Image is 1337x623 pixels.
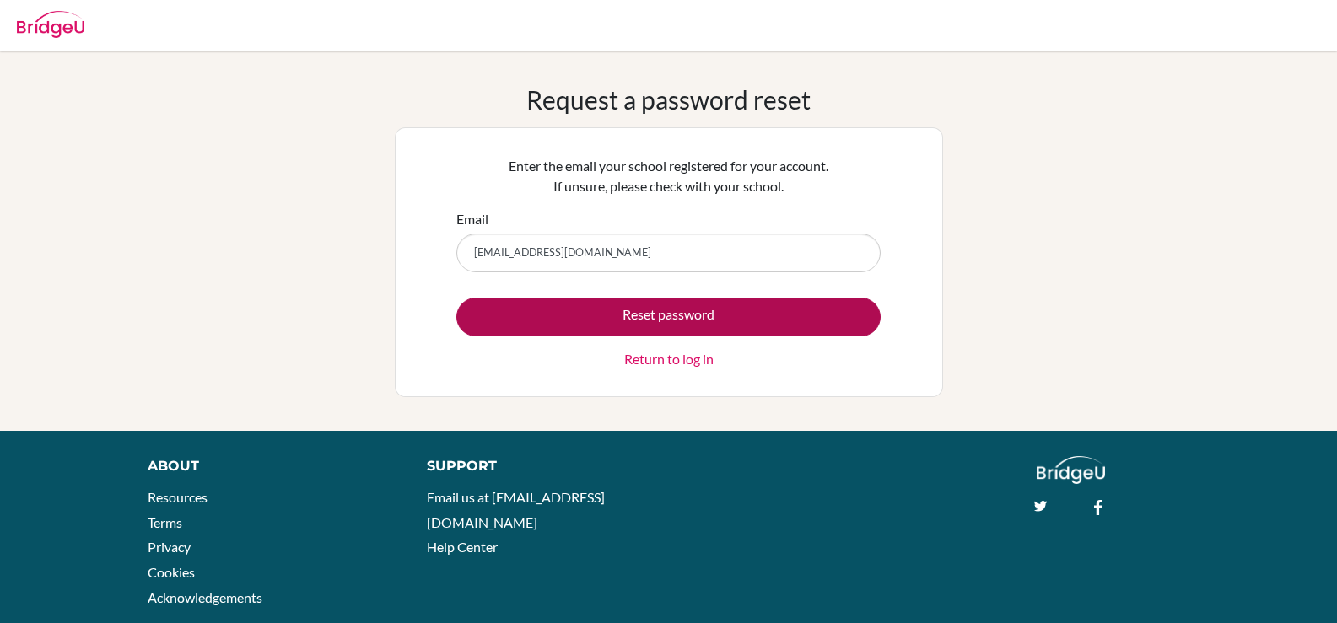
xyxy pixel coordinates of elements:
[148,456,389,476] div: About
[456,156,881,196] p: Enter the email your school registered for your account. If unsure, please check with your school.
[148,539,191,555] a: Privacy
[456,209,488,229] label: Email
[148,514,182,530] a: Terms
[624,349,714,369] a: Return to log in
[148,589,262,605] a: Acknowledgements
[427,489,605,530] a: Email us at [EMAIL_ADDRESS][DOMAIN_NAME]
[526,84,811,115] h1: Request a password reset
[456,298,881,336] button: Reset password
[427,456,650,476] div: Support
[17,11,84,38] img: Bridge-U
[148,564,195,580] a: Cookies
[148,489,208,505] a: Resources
[427,539,498,555] a: Help Center
[1037,456,1105,484] img: logo_white@2x-f4f0deed5e89b7ecb1c2cc34c3e3d731f90f0f143d5ea2071677605dd97b5244.png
